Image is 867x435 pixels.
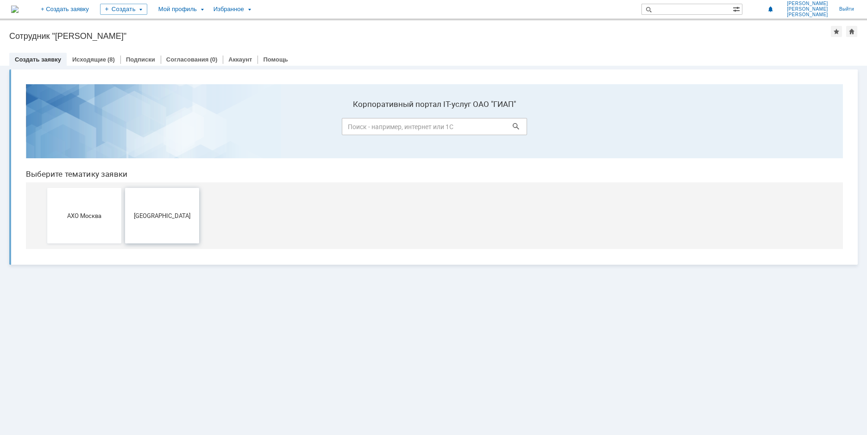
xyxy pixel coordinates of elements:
label: Корпоративный портал IT-услуг ОАО "ГИАП" [323,23,509,32]
span: Расширенный поиск [733,4,742,13]
img: logo [11,6,19,13]
a: Перейти на домашнюю страницу [11,6,19,13]
input: Поиск - например, интернет или 1С [323,41,509,58]
span: [PERSON_NAME] [787,1,828,6]
div: Сотрудник "[PERSON_NAME]" [9,31,831,41]
div: (8) [107,56,115,63]
span: [PERSON_NAME] [787,6,828,12]
a: Подписки [126,56,155,63]
a: Аккаунт [228,56,252,63]
button: [GEOGRAPHIC_DATA] [107,111,181,167]
button: АХО Москва [29,111,103,167]
div: Добавить в избранное [831,26,842,37]
a: Создать заявку [15,56,61,63]
div: Создать [100,4,147,15]
span: [PERSON_NAME] [787,12,828,18]
span: АХО Москва [31,135,100,142]
header: Выберите тематику заявки [7,93,824,102]
div: (0) [210,56,217,63]
a: Исходящие [72,56,106,63]
a: Согласования [166,56,209,63]
a: Помощь [263,56,288,63]
span: [GEOGRAPHIC_DATA] [109,135,178,142]
div: Сделать домашней страницей [846,26,857,37]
